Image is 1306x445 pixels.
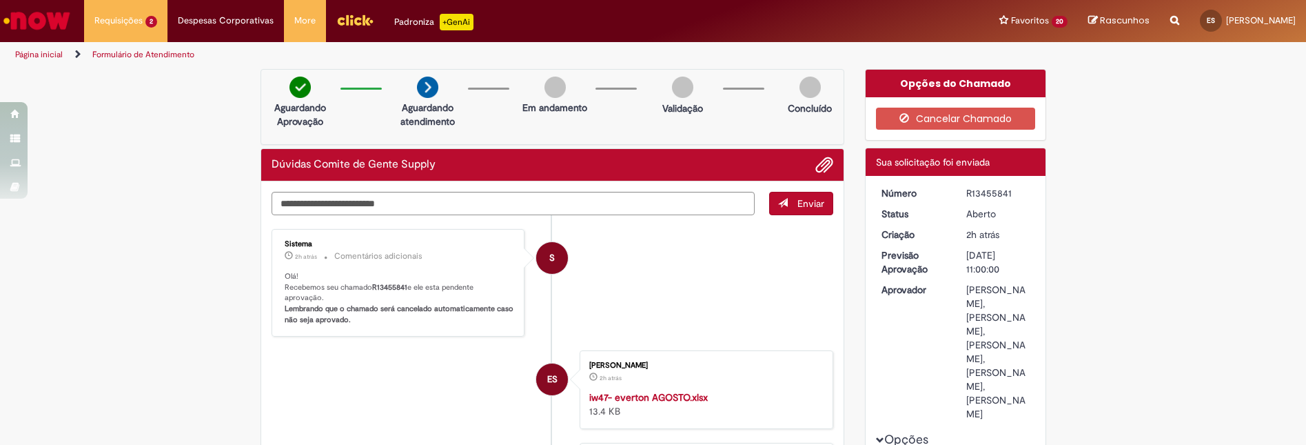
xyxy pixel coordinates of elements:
span: Requisições [94,14,143,28]
div: [DATE] 11:00:00 [966,248,1030,276]
span: ES [547,363,558,396]
p: Concluído [788,101,832,115]
img: ServiceNow [1,7,72,34]
div: Eliana Maria Costa da Silva [536,364,568,395]
a: Rascunhos [1088,14,1150,28]
div: 13.4 KB [589,390,819,418]
small: Comentários adicionais [334,250,422,262]
span: 2 [145,16,157,28]
span: Favoritos [1011,14,1049,28]
p: Aguardando Aprovação [267,101,334,128]
b: Lembrando que o chamado será cancelado automaticamente caso não seja aprovado. [285,304,516,325]
img: click_logo_yellow_360x200.png [336,10,374,30]
time: 28/08/2025 08:46:29 [295,253,317,261]
ul: Trilhas de página [10,42,860,68]
span: Sua solicitação foi enviada [876,156,990,168]
div: Sistema [285,240,514,248]
dt: Aprovador [871,283,956,297]
span: More [294,14,316,28]
p: +GenAi [440,14,473,30]
time: 28/08/2025 08:46:14 [966,228,999,241]
img: img-circle-grey.png [544,77,566,98]
b: R13455841 [372,282,407,293]
textarea: Digite sua mensagem aqui... [272,192,755,215]
div: R13455841 [966,186,1030,200]
span: 2h atrás [600,374,622,382]
div: Aberto [966,207,1030,221]
p: Aguardando atendimento [394,101,461,128]
div: [PERSON_NAME], [PERSON_NAME], [PERSON_NAME], [PERSON_NAME], [PERSON_NAME] [966,283,1030,421]
span: Despesas Corporativas [178,14,274,28]
img: check-circle-green.png [289,77,311,98]
dt: Previsão Aprovação [871,248,956,276]
div: 28/08/2025 08:46:14 [966,228,1030,241]
dt: Status [871,207,956,221]
button: Adicionar anexos [815,156,833,174]
p: Olá! Recebemos seu chamado e ele esta pendente aprovação. [285,271,514,326]
span: Rascunhos [1100,14,1150,27]
button: Cancelar Chamado [876,108,1035,130]
p: Validação [662,101,703,115]
a: Página inicial [15,49,63,60]
img: img-circle-grey.png [672,77,693,98]
img: arrow-next.png [417,77,438,98]
h2: Dúvidas Comite de Gente Supply Histórico de tíquete [272,159,436,171]
dt: Criação [871,228,956,241]
span: [PERSON_NAME] [1226,14,1296,26]
img: img-circle-grey.png [799,77,821,98]
span: 2h atrás [295,253,317,261]
time: 28/08/2025 08:46:11 [600,374,622,382]
p: Em andamento [522,101,587,115]
dt: Número [871,186,956,200]
span: ES [1207,16,1215,25]
div: System [536,242,568,274]
div: Padroniza [394,14,473,30]
span: 20 [1052,16,1068,28]
span: 2h atrás [966,228,999,241]
a: iw47- everton AGOSTO.xlsx [589,391,708,404]
div: Opções do Chamado [866,70,1045,97]
button: Enviar [769,192,833,215]
div: [PERSON_NAME] [589,362,819,370]
span: S [549,241,555,275]
span: Enviar [797,197,824,210]
a: Formulário de Atendimento [92,49,194,60]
